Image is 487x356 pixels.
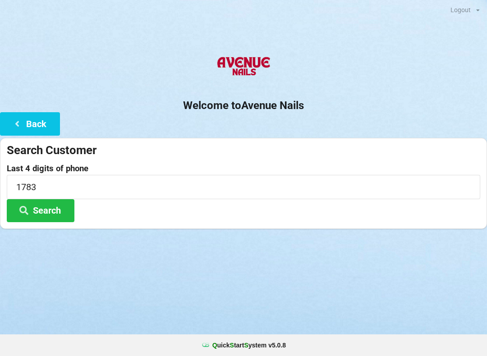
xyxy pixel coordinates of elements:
button: Search [7,199,74,222]
span: S [244,342,248,349]
div: Search Customer [7,143,480,158]
img: AvenueNails-Logo.png [213,49,273,85]
span: S [230,342,234,349]
div: Logout [450,7,471,13]
label: Last 4 digits of phone [7,164,480,173]
span: Q [212,342,217,349]
input: 0000 [7,175,480,199]
img: favicon.ico [201,341,210,350]
b: uick tart ystem v 5.0.8 [212,341,286,350]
